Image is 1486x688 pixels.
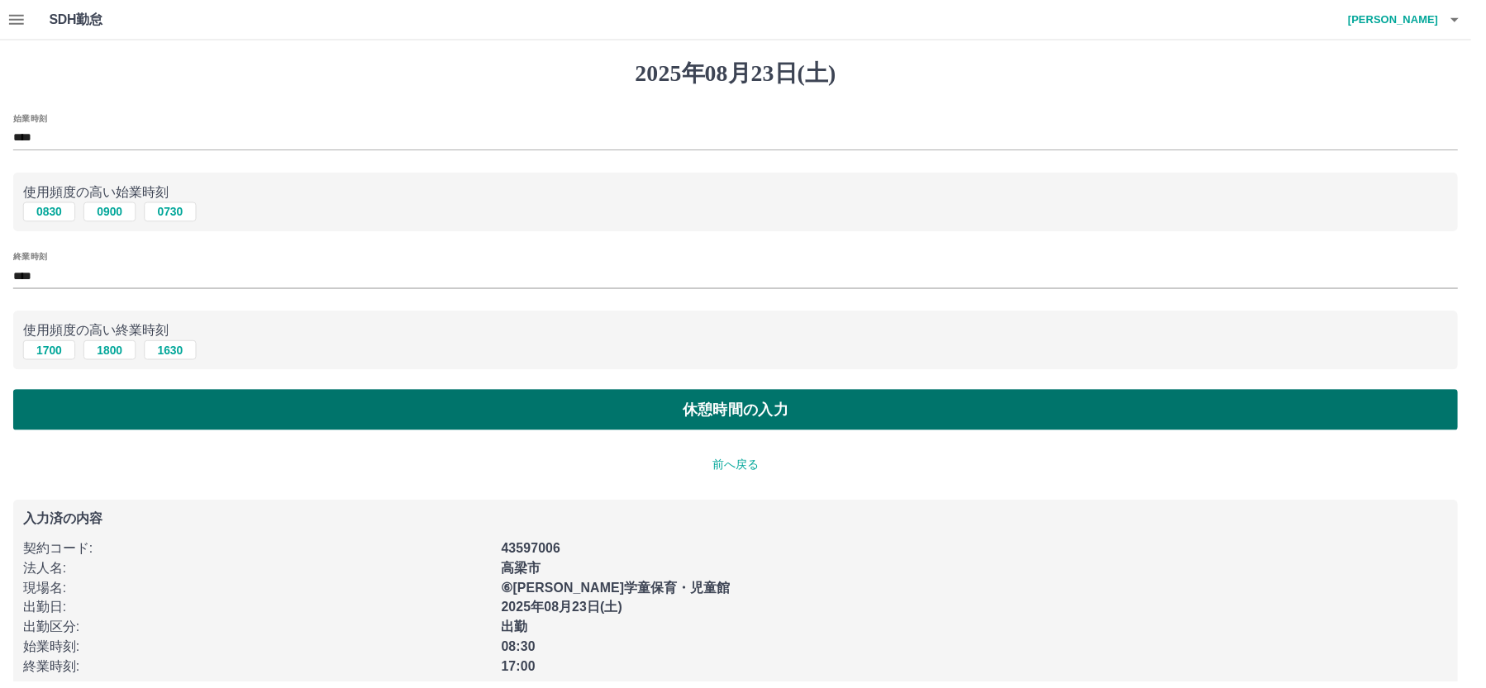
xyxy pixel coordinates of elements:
button: 休憩時間の入力 [13,393,1473,434]
button: 1800 [84,344,137,363]
button: 0730 [145,204,198,224]
p: 始業時刻 : [23,643,497,663]
p: 出勤日 : [23,604,497,624]
b: 17:00 [507,666,541,680]
label: 終業時刻 [13,253,48,265]
b: 43597006 [507,547,566,561]
p: 現場名 : [23,584,497,604]
b: ⑥[PERSON_NAME]学童保育・児童館 [507,586,738,600]
button: 0900 [84,204,137,224]
b: 08:30 [507,646,541,660]
p: 契約コード : [23,544,497,564]
b: 2025年08月23日(土) [507,606,629,620]
b: 出勤 [507,626,533,640]
button: 0830 [23,204,76,224]
p: 法人名 : [23,564,497,584]
p: 入力済の内容 [23,518,1463,531]
h1: 2025年08月23日(土) [13,60,1473,88]
p: 終業時刻 : [23,663,497,683]
button: 1630 [145,344,198,363]
label: 始業時刻 [13,113,48,126]
p: 使用頻度の高い始業時刻 [23,184,1463,204]
p: 出勤区分 : [23,624,497,643]
p: 使用頻度の高い終業時刻 [23,324,1463,344]
p: 前へ戻る [13,461,1473,478]
button: 1700 [23,344,76,363]
b: 高梁市 [507,567,546,581]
